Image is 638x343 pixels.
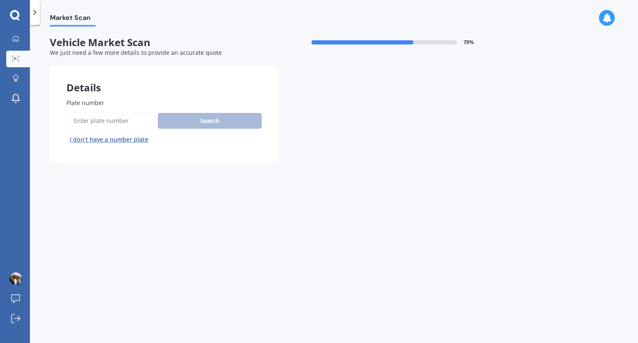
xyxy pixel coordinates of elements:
[66,112,155,130] input: Enter plate number
[50,37,278,49] span: Vehicle Market Scan
[464,39,474,45] span: 70 %
[66,133,152,146] button: I don’t have a number plate
[50,14,96,25] span: Market Scan
[50,67,278,92] div: Details
[66,99,104,107] span: Plate number
[10,272,22,285] img: ACg8ocKmucSutOAK-j9LMrG7blKlS8HZ5Fj5cNHlYo86wF6jUyIPh1w=s96-c
[50,49,222,56] span: We just need a few more details to provide an accurate quote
